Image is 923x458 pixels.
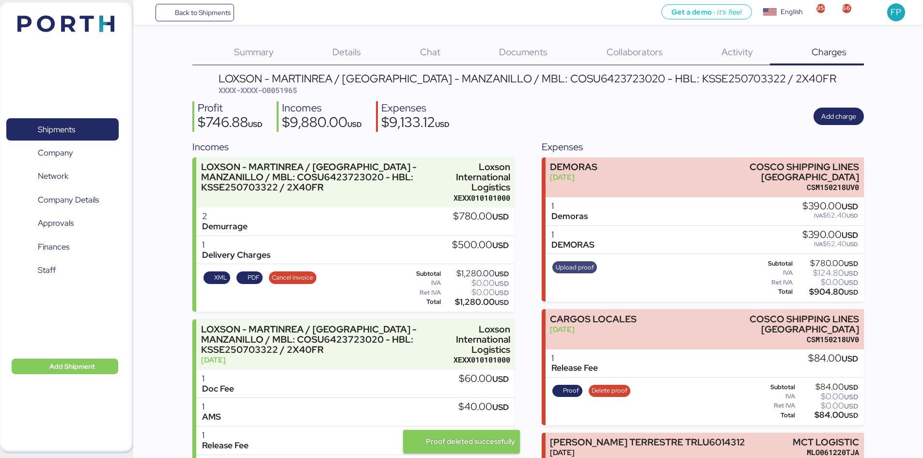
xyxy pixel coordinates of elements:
span: USD [492,240,509,251]
span: PDF [248,272,260,283]
div: IVA [753,393,796,400]
div: COSCO SHIPPING LINES [GEOGRAPHIC_DATA] [673,162,859,182]
span: USD [495,288,509,297]
span: USD [435,120,450,129]
span: USD [842,201,858,212]
div: $62.40 [802,212,858,219]
div: $0.00 [797,402,858,410]
span: Collaborators [607,46,663,58]
div: $9,880.00 [282,115,362,132]
div: English [781,7,803,17]
span: Summary [234,46,274,58]
div: Ret IVA [753,279,793,286]
span: Shipments [38,123,75,137]
div: [DATE] [550,172,597,182]
div: Total [753,288,793,295]
div: XEXX010101000 [453,193,510,203]
div: [DATE] [550,447,745,458]
span: Cancel invoice [272,272,313,283]
span: FP [891,6,901,18]
div: $62.40 [802,240,858,248]
div: $84.00 [808,353,858,364]
span: USD [492,402,509,412]
span: USD [844,259,858,268]
button: Cancel invoice [269,271,316,284]
span: USD [347,120,362,129]
span: USD [842,353,858,364]
button: Delete proof [589,385,631,397]
span: USD [844,288,858,297]
span: Charges [812,46,846,58]
div: Subtotal [404,270,441,277]
div: Demoras [551,211,588,221]
a: Company [6,142,119,164]
span: Upload proof [556,262,594,273]
span: USD [248,120,263,129]
span: Add Shipment [49,361,95,372]
a: Staff [6,259,119,282]
span: USD [495,298,509,307]
div: $0.00 [443,280,509,287]
a: Shipments [6,118,119,141]
div: $9,133.12 [381,115,450,132]
div: Subtotal [753,260,793,267]
span: Documents [499,46,548,58]
button: Add Shipment [12,359,118,374]
div: $1,280.00 [443,270,509,277]
div: Subtotal [753,384,796,391]
span: USD [844,411,858,420]
span: IVA [814,212,823,220]
button: Proof [552,385,582,397]
span: XML [214,272,227,283]
span: IVA [814,240,823,248]
div: 1 [551,353,598,363]
button: Menu [139,4,156,21]
span: Chat [420,46,440,58]
span: USD [846,240,858,248]
span: Activity [721,46,753,58]
div: IVA [753,269,793,276]
div: AMS [202,412,221,422]
span: XXXX-XXXX-O0051965 [219,85,297,95]
div: 1 [202,240,270,250]
div: Ret IVA [404,289,441,296]
div: $780.00 [453,211,509,222]
div: Expenses [381,101,450,115]
div: MCT LOGISTIC [793,437,859,447]
div: 1 [202,430,249,441]
div: $500.00 [452,240,509,251]
div: $746.88 [198,115,263,132]
div: $390.00 [802,230,858,240]
span: Company Details [38,193,99,207]
div: Incomes [282,101,362,115]
div: Loxson International Logistics [453,324,510,355]
div: 1 [202,402,221,412]
div: Ret IVA [753,402,796,409]
div: Incomes [192,140,515,154]
span: USD [492,211,509,222]
div: Doc Fee [202,384,234,394]
span: USD [844,269,858,278]
div: MLO061220TJA [793,447,859,458]
div: [DATE] [550,324,637,334]
div: Expenses [542,140,864,154]
span: USD [844,402,858,411]
a: Company Details [6,189,119,211]
div: LOXSON - MARTINREA / [GEOGRAPHIC_DATA] - MANZANILLO / MBL: COSU6423723020 - HBL: KSSE250703322 / ... [201,324,448,355]
div: $84.00 [797,383,858,391]
div: CSM150218UV0 [673,182,859,192]
div: $40.00 [458,402,509,412]
div: Demurrage [202,221,248,232]
a: Finances [6,236,119,258]
div: Delivery Charges [202,250,270,260]
div: $0.00 [797,393,858,400]
span: Approvals [38,216,74,230]
a: Approvals [6,212,119,235]
div: $390.00 [802,201,858,212]
div: Total [404,299,441,305]
button: PDF [236,271,263,284]
div: [PERSON_NAME] TERRESTRE TRLU6014312 [550,437,745,447]
div: Proof deleted successfully [426,432,515,451]
span: Details [332,46,361,58]
span: Add charge [821,111,856,122]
